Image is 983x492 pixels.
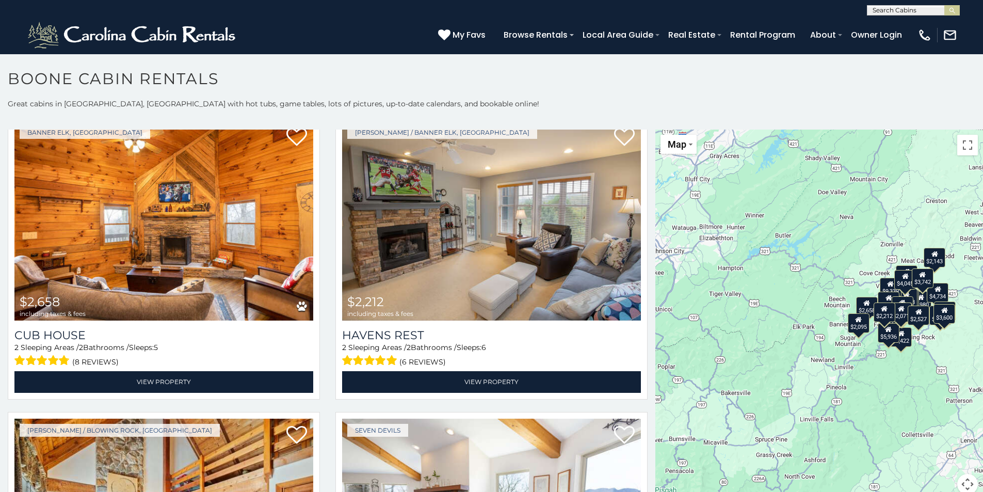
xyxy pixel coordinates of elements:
[957,135,978,155] button: Toggle fullscreen view
[725,26,800,44] a: Rental Program
[342,121,641,321] a: Havens Rest $2,212 including taxes & fees
[14,371,313,392] a: View Property
[286,127,307,149] a: Add to favorites
[286,425,307,447] a: Add to favorites
[453,28,486,41] span: My Favs
[154,343,158,352] span: 5
[910,291,931,311] div: $2,980
[891,302,912,322] div: $2,071
[342,342,641,369] div: Sleeping Areas / Bathrooms / Sleeps:
[347,126,537,139] a: [PERSON_NAME] / Banner Elk, [GEOGRAPHIC_DATA]
[917,28,932,42] img: phone-regular-white.png
[14,343,19,352] span: 2
[14,121,313,321] img: Cub House
[347,310,413,317] span: including taxes & fees
[924,247,946,267] div: $2,143
[880,278,901,297] div: $9,339
[399,355,446,369] span: (6 reviews)
[878,292,900,311] div: $9,868
[663,26,720,44] a: Real Estate
[14,121,313,321] a: Cub House $2,658 including taxes & fees
[342,121,641,321] img: Havens Rest
[407,343,411,352] span: 2
[577,26,658,44] a: Local Area Guide
[614,127,635,149] a: Add to favorites
[14,342,313,369] div: Sleeping Areas / Bathrooms / Sleeps:
[874,303,895,322] div: $2,212
[20,294,60,309] span: $2,658
[342,343,346,352] span: 2
[895,270,916,290] div: $4,045
[934,301,956,321] div: $3,793
[892,296,913,316] div: $2,793
[891,327,912,346] div: $5,422
[498,26,573,44] a: Browse Rentals
[660,135,697,154] button: Change map style
[72,355,119,369] span: (8 reviews)
[943,28,957,42] img: mail-regular-white.png
[20,126,150,139] a: Banner Elk, [GEOGRAPHIC_DATA]
[20,424,220,437] a: [PERSON_NAME] / Blowing Rock, [GEOGRAPHIC_DATA]
[908,305,930,325] div: $2,527
[342,371,641,392] a: View Property
[878,323,899,343] div: $5,936
[896,265,918,284] div: $5,201
[930,305,952,325] div: $4,568
[438,28,488,42] a: My Favs
[347,294,384,309] span: $2,212
[481,343,486,352] span: 6
[927,283,949,303] div: $4,734
[614,425,635,447] a: Add to favorites
[848,313,869,333] div: $2,095
[912,268,933,288] div: $3,742
[934,304,956,323] div: $3,600
[805,26,841,44] a: About
[668,139,686,150] span: Map
[20,310,86,317] span: including taxes & fees
[856,297,878,316] div: $2,658
[14,328,313,342] a: Cub House
[26,20,240,51] img: White-1-2.png
[846,26,907,44] a: Owner Login
[342,328,641,342] a: Havens Rest
[347,424,408,437] a: Seven Devils
[79,343,83,352] span: 2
